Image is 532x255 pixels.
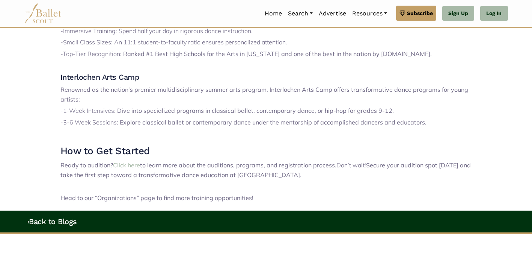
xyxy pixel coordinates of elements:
a: Sign Up [442,6,474,21]
span: to learn more about the auditions, programs, and registration process. [140,161,336,169]
a: Home [262,6,285,21]
code: ‹ [27,217,29,226]
p: -1-Week Intensives [60,106,472,116]
span: Head to our “Organizations” page to find more training opportunities! [60,194,253,202]
span: Ready to audition? [60,161,113,169]
span: : Explore classical ballet or contemporary dance under the mentorship of accomplished dancers and... [117,118,427,126]
p: -Small Class Sizes: An 11:1 student-to-faculty ratio ensures personalized attention. [60,38,472,47]
p: Don’t wait! [60,161,472,180]
h4: Interlochen Arts Camp [60,72,472,82]
a: Search [285,6,316,21]
span: Subscribe [407,9,433,17]
img: gem.svg [399,9,405,17]
p: -Top-Tier Recognition [60,49,472,59]
a: Resources [349,6,390,21]
a: Advertise [316,6,349,21]
a: Click here [113,161,140,169]
h3: How to Get Started [60,145,472,158]
span: Secure your audition spot [DATE] and take the first step toward a transformative dance education ... [60,161,471,179]
p: -3-6 Week Sessions [60,118,472,127]
a: ‹Back to Blogs [27,217,77,226]
span: : Ranked #1 Best High Schools for the Arts in [US_STATE] and one of the best in the nation by [DO... [120,50,432,58]
a: Subscribe [396,6,436,21]
span: Renowned as the nation’s premier multidisciplinary summer arts program, Interlochen Arts Camp off... [60,86,468,103]
p: -Immersive Training: Spend half your day in rigorous dance instruction. [60,26,472,36]
span: : Dive into specialized programs in classical ballet, contemporary dance, or hip-hop for grades 9... [114,107,394,114]
a: Log In [480,6,508,21]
